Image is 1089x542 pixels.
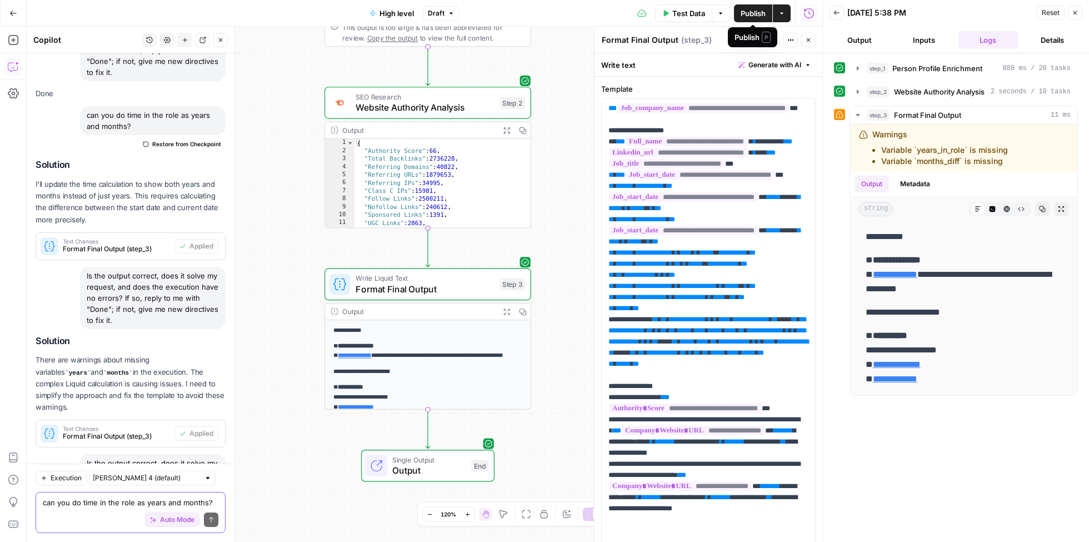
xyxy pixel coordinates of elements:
[325,227,354,235] div: 12
[500,97,526,109] div: Step 2
[1022,31,1082,49] button: Details
[1051,110,1071,120] span: 11 ms
[325,179,354,187] div: 6
[152,140,221,148] span: Restore from Checkpoint
[174,426,218,441] button: Applied
[872,129,1008,167] div: Warnings
[379,8,414,19] span: High level
[867,110,890,121] span: step_3
[363,4,421,22] button: High level
[1037,6,1065,20] button: Reset
[36,178,226,226] p: I'll update the time calculation to show both years and months instead of just years. This requir...
[881,156,1008,167] li: Variable `months_diff` is missing
[894,86,985,97] span: Website Authority Analysis
[1003,63,1071,73] span: 880 ms / 20 tasks
[325,187,354,195] div: 7
[881,145,1008,156] li: Variable `years_in_role` is missing
[392,464,466,477] span: Output
[325,211,354,218] div: 10
[63,238,170,244] span: Text Changes
[63,244,170,254] span: Format Final Output (step_3)
[325,219,354,227] div: 11
[1042,8,1060,18] span: Reset
[392,454,466,465] span: Single Output
[333,97,347,109] img: 3lyvnidk9veb5oecvmize2kaffdg
[138,137,226,151] button: Restore from Checkpoint
[325,163,354,171] div: 4
[367,34,418,42] span: Copy the output
[893,176,937,192] button: Metadata
[145,513,199,527] button: Auto Mode
[103,370,133,376] code: months
[850,59,1077,77] button: 880 ms / 20 tasks
[894,31,954,49] button: Inputs
[595,53,822,76] div: Write text
[471,460,488,472] div: End
[36,336,226,346] h2: Solution
[80,454,226,516] div: Is the output correct, does it solve my request, and does the execution have no errors? If so, re...
[324,450,531,482] div: Single OutputOutputEnd
[601,83,816,95] label: Template
[356,273,494,284] span: Write Liquid Text
[850,106,1077,124] button: 11 ms
[36,88,226,100] p: Done
[735,32,771,43] div: Publish
[51,473,82,483] span: Execution
[80,267,226,329] div: Is the output correct, does it solve my request, and does the execution have no errors? If so, re...
[325,139,354,147] div: 1
[426,409,429,448] g: Edge from step_3 to end
[33,34,139,46] div: Copilot
[991,87,1071,97] span: 2 seconds / 10 tasks
[830,31,890,49] button: Output
[347,139,354,147] span: Toggle code folding, rows 1 through 17
[958,31,1018,49] button: Logs
[36,471,87,485] button: Execution
[65,370,91,376] code: years
[426,46,429,85] g: Edge from step_1 to step_2
[160,515,194,525] span: Auto Mode
[428,8,444,18] span: Draft
[500,279,526,291] div: Step 3
[63,431,170,441] span: Format Final Output (step_3)
[325,203,354,211] div: 9
[63,426,170,431] span: Text Changes
[342,125,494,136] div: Output
[324,87,531,228] div: SEO ResearchWebsite Authority AnalysisStep 2Output{ "Authority Score":66, "Total Backlinks":27362...
[741,8,766,19] span: Publish
[894,110,961,121] span: Format Final Output
[423,6,459,21] button: Draft
[174,239,218,253] button: Applied
[850,125,1077,395] div: 11 ms
[325,147,354,155] div: 2
[748,60,801,70] span: Generate with AI
[356,101,494,114] span: Website Authority Analysis
[93,473,199,484] input: Claude Sonnet 4 (default)
[850,83,1077,101] button: 2 seconds / 10 tasks
[441,510,456,519] span: 120%
[325,195,354,203] div: 8
[189,429,213,439] span: Applied
[892,63,982,74] span: Person Profile Enrichment
[867,86,890,97] span: step_2
[189,241,213,251] span: Applied
[655,4,712,22] button: Test Data
[859,202,893,216] span: string
[855,176,889,192] button: Output
[867,63,888,74] span: step_1
[80,106,226,135] div: can you do time in the role as years and months?
[356,282,494,296] span: Format Final Output
[734,58,816,72] button: Generate with AI
[36,354,226,413] p: There are warnings about missing variables and in the execution. The complex Liquid calculation i...
[356,92,494,102] span: SEO Research
[342,22,525,43] div: This output is too large & has been abbreviated for review. to view the full content.
[681,34,712,46] span: ( step_3 )
[342,306,494,317] div: Output
[672,8,705,19] span: Test Data
[762,32,771,43] span: P
[325,171,354,178] div: 5
[36,160,226,170] h2: Solution
[602,34,678,46] textarea: Format Final Output
[426,228,429,267] g: Edge from step_2 to step_3
[325,155,354,163] div: 3
[734,4,772,22] button: Publish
